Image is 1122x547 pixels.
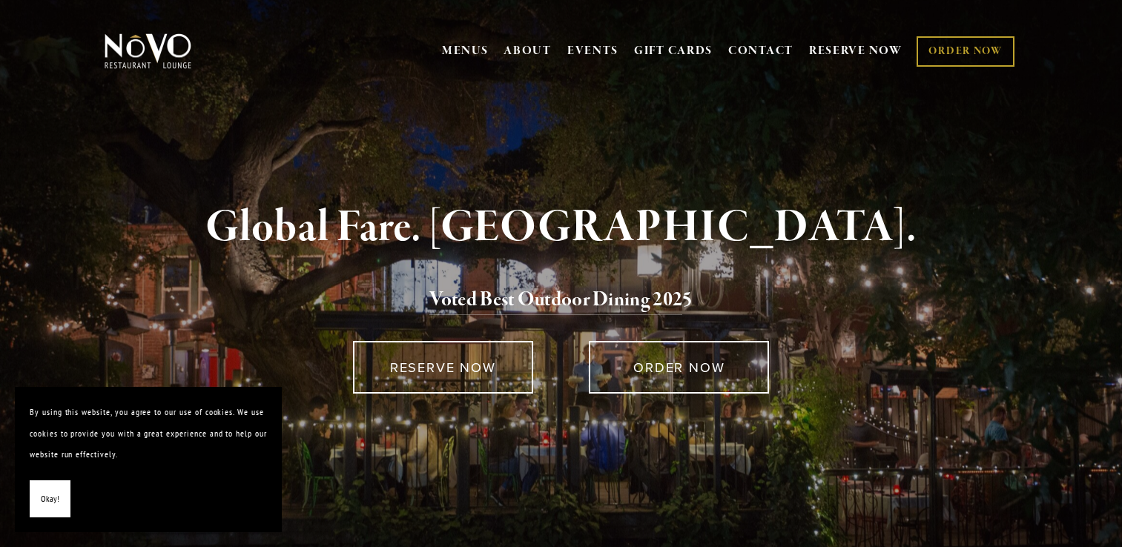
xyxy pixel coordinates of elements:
[353,341,533,394] a: RESERVE NOW
[129,285,994,316] h2: 5
[504,44,552,59] a: ABOUT
[205,199,917,256] strong: Global Fare. [GEOGRAPHIC_DATA].
[728,37,793,65] a: CONTACT
[429,287,682,315] a: Voted Best Outdoor Dining 202
[30,480,70,518] button: Okay!
[30,402,267,465] p: By using this website, you agree to our use of cookies. We use cookies to provide you with a grea...
[917,36,1014,67] a: ORDER NOW
[102,33,194,70] img: Novo Restaurant &amp; Lounge
[634,37,713,65] a: GIFT CARDS
[15,387,282,532] section: Cookie banner
[41,488,59,510] span: Okay!
[567,44,618,59] a: EVENTS
[442,44,489,59] a: MENUS
[589,341,769,394] a: ORDER NOW
[809,37,902,65] a: RESERVE NOW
